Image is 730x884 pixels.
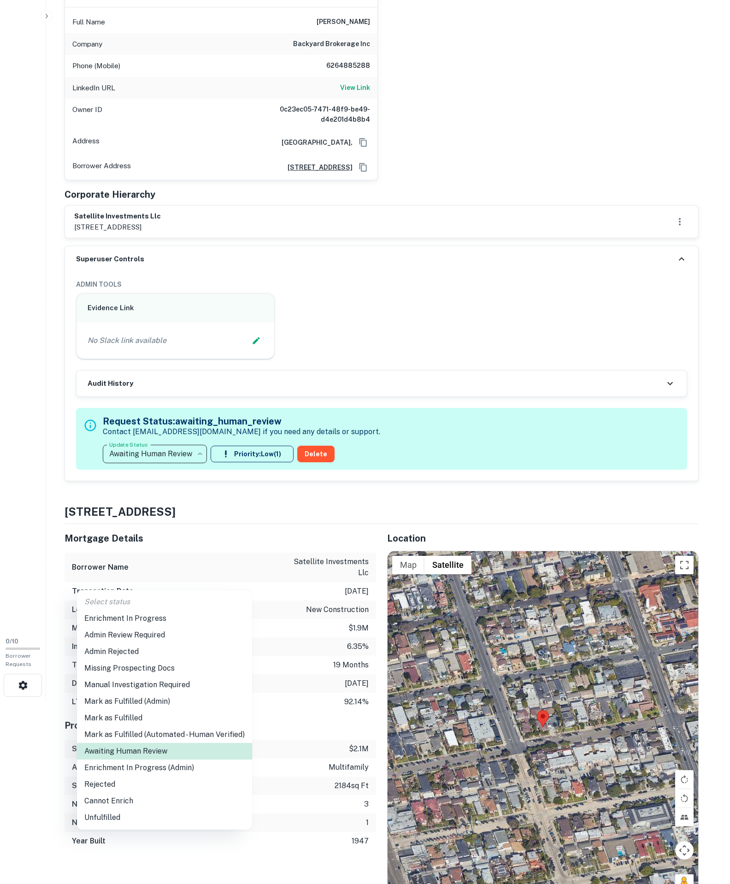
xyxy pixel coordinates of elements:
li: Awaiting Human Review [77,743,252,760]
li: Admin Rejected [77,643,252,660]
li: Mark as Fulfilled (Admin) [77,693,252,710]
li: Admin Review Required [77,627,252,643]
li: Mark as Fulfilled [77,710,252,726]
li: Enrichment In Progress [77,610,252,627]
li: Cannot Enrich [77,793,252,809]
li: Manual Investigation Required [77,677,252,693]
li: Enrichment In Progress (Admin) [77,760,252,776]
li: Missing Prospecting Docs [77,660,252,677]
iframe: Chat Widget [684,810,730,855]
li: Rejected [77,776,252,793]
li: Unfulfilled [77,809,252,826]
li: Mark as Fulfilled (Automated - Human Verified) [77,726,252,743]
